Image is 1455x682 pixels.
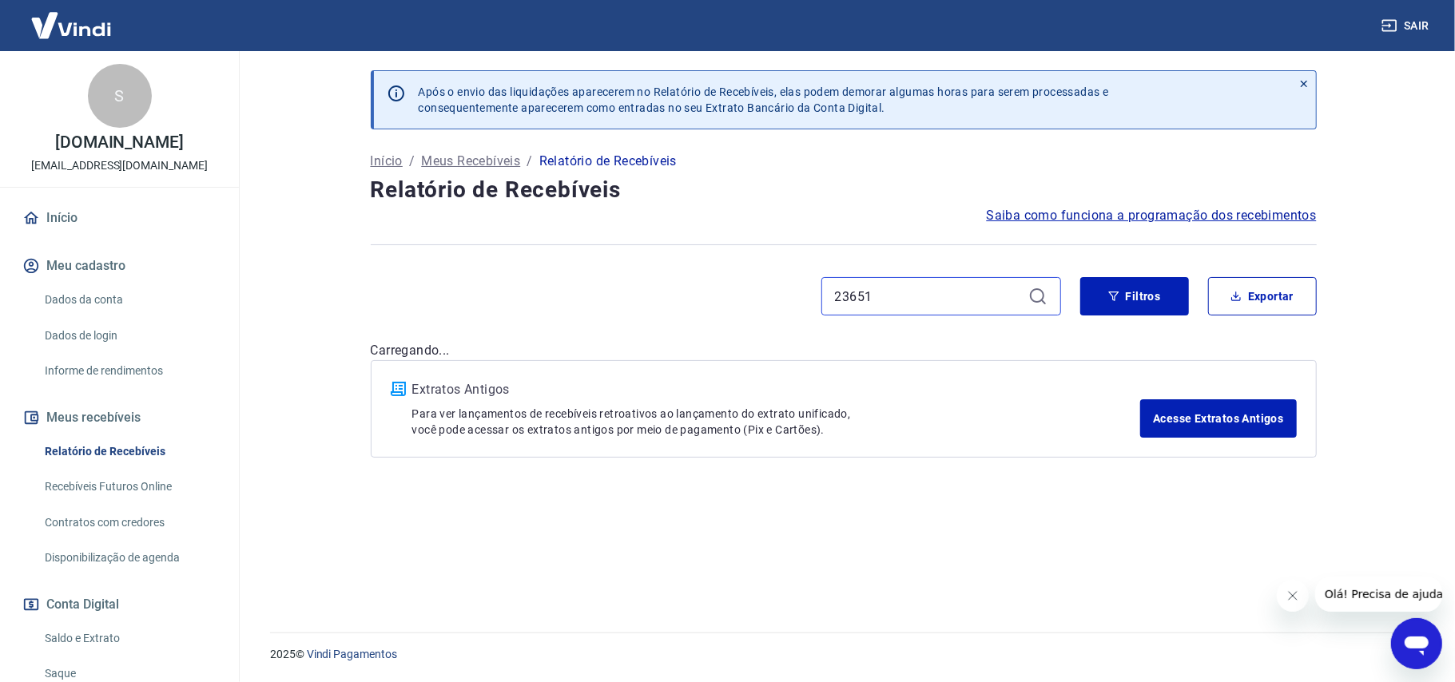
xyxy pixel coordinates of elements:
[412,406,1141,438] p: Para ver lançamentos de recebíveis retroativos ao lançamento do extrato unificado, você pode aces...
[19,248,220,284] button: Meu cadastro
[371,174,1317,206] h4: Relatório de Recebíveis
[88,64,152,128] div: S
[835,284,1022,308] input: Busque pelo número do pedido
[19,1,123,50] img: Vindi
[371,341,1317,360] p: Carregando...
[31,157,208,174] p: [EMAIL_ADDRESS][DOMAIN_NAME]
[421,152,520,171] a: Meus Recebíveis
[987,206,1317,225] a: Saiba como funciona a programação dos recebimentos
[38,506,220,539] a: Contratos com credores
[38,284,220,316] a: Dados da conta
[19,200,220,236] a: Início
[539,152,677,171] p: Relatório de Recebíveis
[391,382,406,396] img: ícone
[419,84,1109,116] p: Após o envio das liquidações aparecerem no Relatório de Recebíveis, elas podem demorar algumas ho...
[1391,618,1442,669] iframe: Botão para abrir a janela de mensagens
[19,400,220,435] button: Meus recebíveis
[1378,11,1436,41] button: Sair
[371,152,403,171] a: Início
[38,541,220,574] a: Disponibilização de agenda
[38,355,220,387] a: Informe de rendimentos
[38,470,220,503] a: Recebíveis Futuros Online
[527,152,532,171] p: /
[1277,580,1309,612] iframe: Fechar mensagem
[55,134,184,151] p: [DOMAIN_NAME]
[19,587,220,622] button: Conta Digital
[1315,577,1442,612] iframe: Mensagem da empresa
[38,435,220,468] a: Relatório de Recebíveis
[10,11,134,24] span: Olá! Precisa de ajuda?
[270,646,1417,663] p: 2025 ©
[409,152,415,171] p: /
[1140,399,1296,438] a: Acesse Extratos Antigos
[1208,277,1317,315] button: Exportar
[412,380,1141,399] p: Extratos Antigos
[38,622,220,655] a: Saldo e Extrato
[307,648,397,660] a: Vindi Pagamentos
[1080,277,1189,315] button: Filtros
[38,319,220,352] a: Dados de login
